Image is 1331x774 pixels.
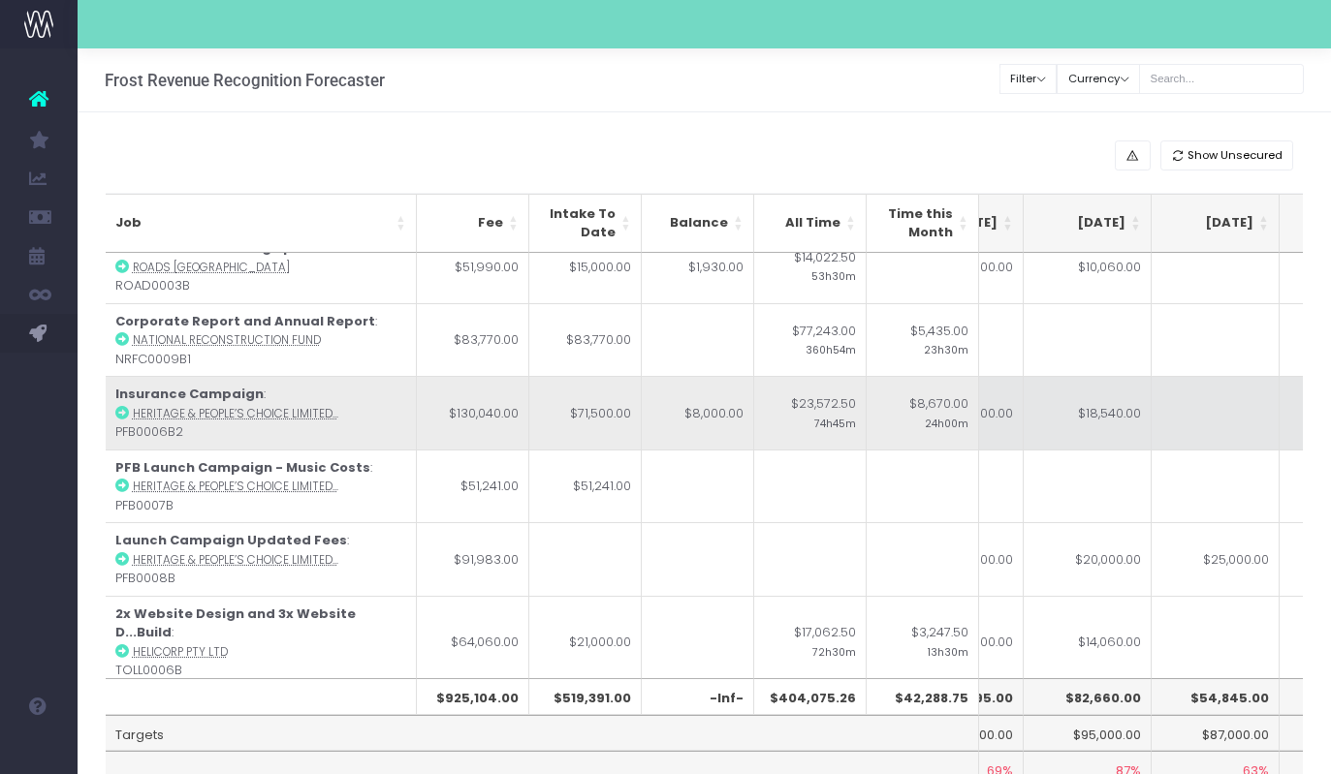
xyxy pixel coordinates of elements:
[867,678,979,715] th: $42,288.75
[999,64,1058,94] button: Filter
[1024,678,1152,715] th: $82,660.00
[925,414,968,431] small: 24h00m
[417,376,529,449] td: $130,040.00
[928,642,968,660] small: 13h30m
[417,230,529,303] td: $51,990.00
[1188,147,1283,164] span: Show Unsecured
[754,194,867,253] th: All Time: activate to sort column ascending
[417,596,529,688] td: $64,060.00
[1152,678,1280,715] th: $54,845.00
[133,644,228,660] abbr: Helicorp Pty Ltd
[754,596,867,688] td: $17,062.50
[814,414,856,431] small: 74h45m
[529,376,642,449] td: $71,500.00
[1024,522,1152,596] td: $20,000.00
[1160,140,1294,170] button: Show Unsecured
[106,522,417,596] td: : PFB0008B
[812,642,856,660] small: 72h30m
[806,340,856,357] small: 360h54m
[24,735,53,764] img: images/default_profile_image.png
[529,230,642,303] td: $15,000.00
[115,531,347,549] strong: Launch Campaign Updated Fees
[133,406,338,421] abbr: Heritage & People’s Choice Limited
[133,260,290,275] abbr: Roads Australia
[115,458,370,477] strong: PFB Launch Campaign - Music Costs
[106,230,417,303] td: : ROAD0003B
[417,678,529,715] th: $925,104.00
[867,596,979,688] td: $3,247.50
[106,303,417,377] td: : NRFC0009B1
[133,332,321,348] abbr: National Reconstruction Fund
[867,303,979,377] td: $5,435.00
[1152,715,1280,752] td: $87,000.00
[1152,522,1280,596] td: $25,000.00
[106,449,417,523] td: : PFB0007B
[642,376,754,449] td: $8,000.00
[133,552,338,568] abbr: Heritage & People’s Choice Limited
[1139,64,1304,94] input: Search...
[417,522,529,596] td: $91,983.00
[1024,596,1152,688] td: $14,060.00
[115,385,264,403] strong: Insurance Campaign
[133,479,338,494] abbr: Heritage & People’s Choice Limited
[1024,376,1152,449] td: $18,540.00
[642,230,754,303] td: $1,930.00
[105,71,385,90] h3: Frost Revenue Recognition Forecaster
[417,449,529,523] td: $51,241.00
[754,376,867,449] td: $23,572.50
[924,340,968,357] small: 23h30m
[1024,194,1152,253] th: Dec 25: activate to sort column ascending
[529,596,642,688] td: $21,000.00
[115,604,356,642] strong: 2x Website Design and 3x Website D...Build
[529,194,642,253] th: Intake To Date: activate to sort column ascending
[754,230,867,303] td: $14,022.50
[529,449,642,523] td: $51,241.00
[1152,194,1280,253] th: Jan 26: activate to sort column ascending
[867,194,979,253] th: Time this Month: activate to sort column ascending
[417,303,529,377] td: $83,770.00
[1024,715,1152,752] td: $95,000.00
[417,194,529,253] th: Fee: activate to sort column ascending
[529,678,642,715] th: $519,391.00
[106,596,417,688] td: : TOLL0006B
[529,303,642,377] td: $83,770.00
[811,266,856,284] small: 53h30m
[867,376,979,449] td: $8,670.00
[642,678,754,715] th: -Inf-
[754,303,867,377] td: $77,243.00
[106,715,979,752] td: Targets
[1057,64,1140,94] button: Currency
[115,312,375,330] strong: Corporate Report and Annual Report
[754,678,867,715] th: $404,075.26
[642,194,754,253] th: Balance: activate to sort column ascending
[106,194,417,253] th: Job: activate to sort column ascending
[106,376,417,449] td: : PFB0006B2
[1024,230,1152,303] td: $10,060.00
